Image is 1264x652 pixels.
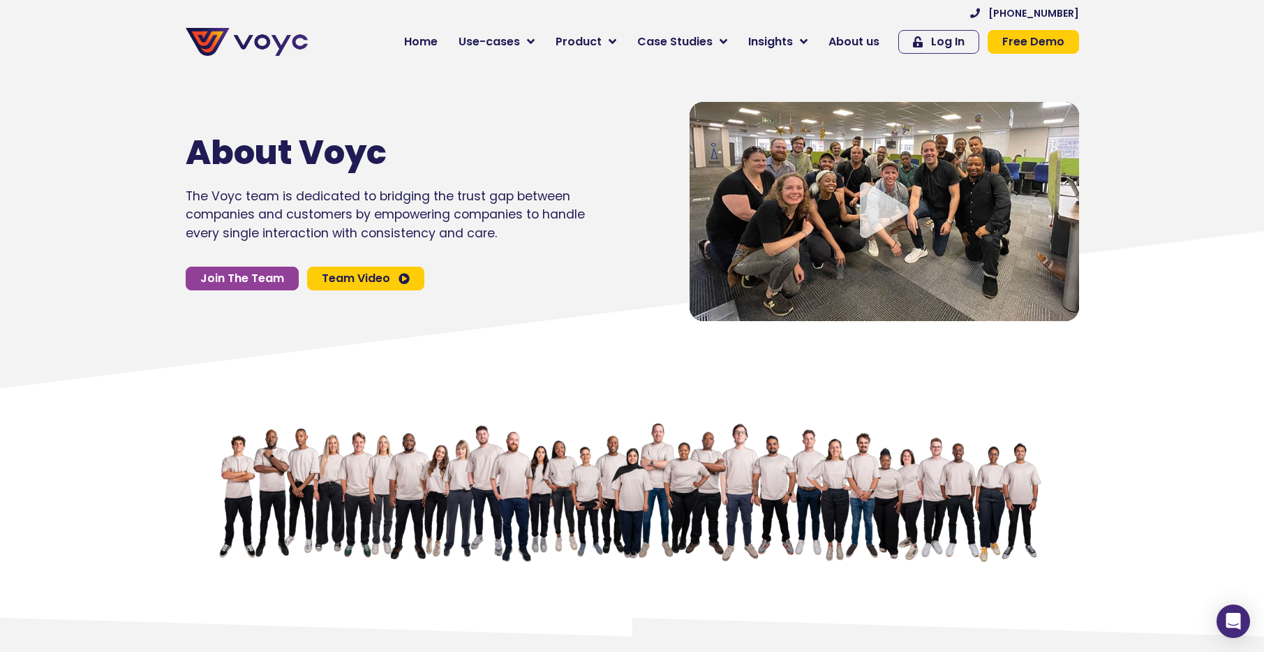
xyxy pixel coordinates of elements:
a: Product [545,28,627,56]
span: Product [556,34,602,50]
a: [PHONE_NUMBER] [970,8,1079,18]
span: Home [404,34,438,50]
a: Team Video [307,267,424,290]
a: Free Demo [988,30,1079,54]
a: Insights [738,28,818,56]
span: Case Studies [637,34,713,50]
a: Join The Team [186,267,299,290]
span: Team Video [322,273,390,284]
div: Open Intercom Messenger [1217,605,1250,638]
span: Join The Team [200,273,284,284]
span: Use-cases [459,34,520,50]
span: Insights [748,34,793,50]
a: Home [394,28,448,56]
a: Log In [898,30,979,54]
p: The Voyc team is dedicated to bridging the trust gap between companies and customers by empowerin... [186,187,585,242]
span: Log In [931,36,965,47]
span: [PHONE_NUMBER] [988,8,1079,18]
a: About us [818,28,890,56]
img: voyc-full-logo [186,28,308,56]
div: Video play button [856,182,912,240]
a: Use-cases [448,28,545,56]
span: Free Demo [1002,36,1064,47]
span: About us [828,34,879,50]
a: Case Studies [627,28,738,56]
h1: About Voyc [186,133,543,173]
